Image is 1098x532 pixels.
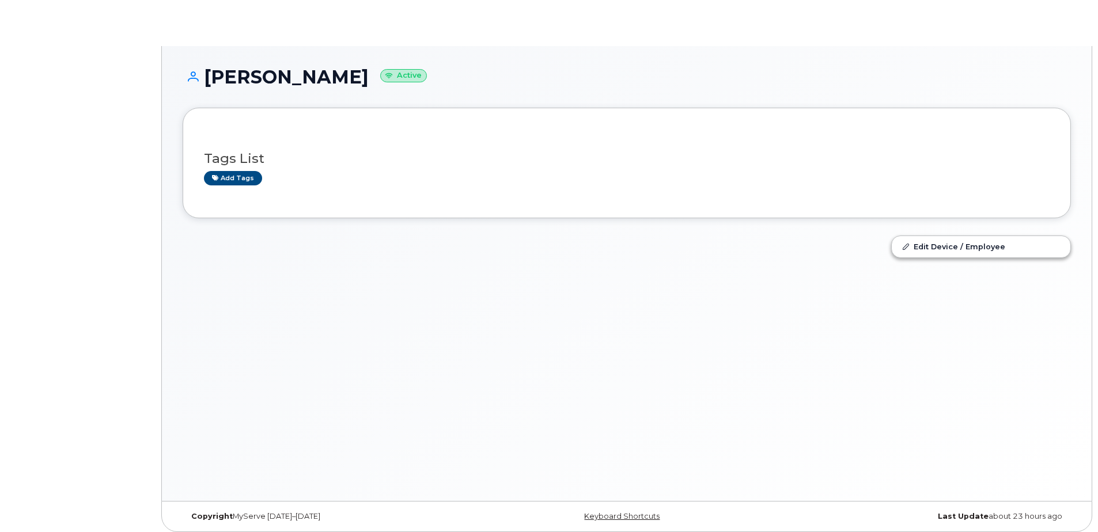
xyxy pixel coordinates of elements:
small: Active [380,69,427,82]
strong: Copyright [191,512,233,520]
a: Add tags [204,171,262,185]
h1: [PERSON_NAME] [183,67,1071,87]
strong: Last Update [938,512,989,520]
h3: Tags List [204,151,1050,166]
div: MyServe [DATE]–[DATE] [183,512,479,521]
a: Keyboard Shortcuts [584,512,660,520]
div: about 23 hours ago [775,512,1071,521]
a: Edit Device / Employee [892,236,1070,257]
